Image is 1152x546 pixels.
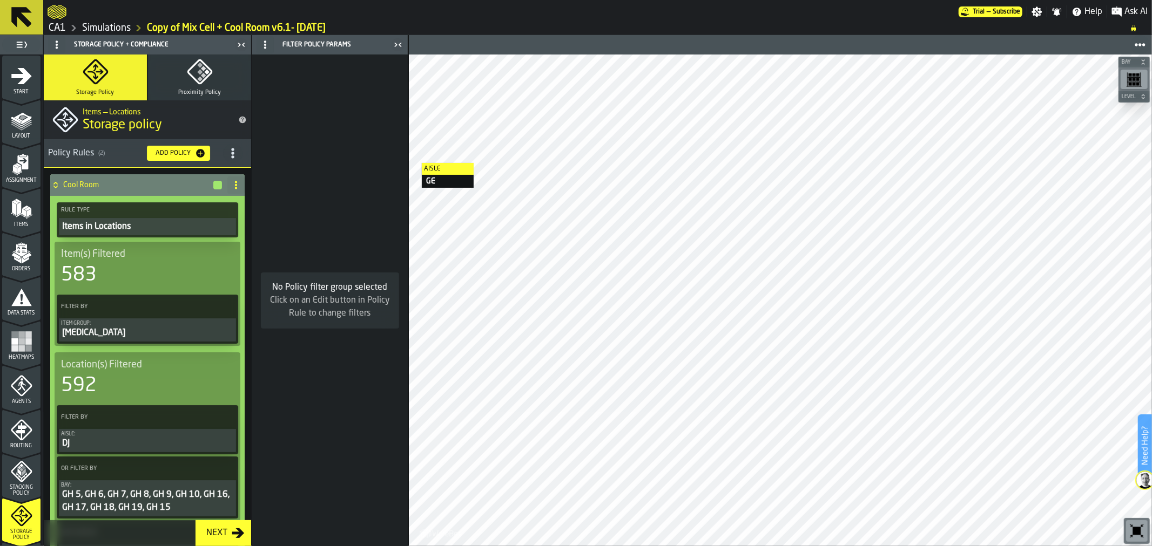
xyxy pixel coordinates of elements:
div: Title [61,248,234,260]
div: Next [202,527,232,540]
span: Data Stats [2,310,41,316]
li: menu Orders [2,233,41,276]
span: Item(s) Filtered [61,248,125,260]
li: menu Data Stats [2,277,41,320]
div: Click on an Edit button in Policy Rule to change filters [270,294,390,320]
a: logo-header [48,2,66,22]
span: ( 2 ) [98,150,105,157]
h3: title-section-[object Object] [44,139,251,168]
span: Orders [2,266,41,272]
button: button- [213,181,222,189]
button: button-Add Policy [147,146,210,161]
li: menu Heatmaps [2,321,41,364]
div: button-toolbar-undefined [1124,518,1150,544]
span: Routing [2,443,41,449]
div: Title [61,359,234,371]
span: Agents [2,399,41,405]
div: PolicyFilterItem-Bay [59,480,236,516]
button: Aisle:DJ [59,429,236,452]
span: — [987,8,991,16]
label: button-toggle-Settings [1027,6,1047,17]
li: menu Agents [2,365,41,408]
div: Items in Locations [61,220,234,233]
a: link-to-/wh/i/76e2a128-1b54-4d66-80d4-05ae4c277723 [82,22,131,34]
span: Help [1084,5,1102,18]
label: Aisle [422,163,474,175]
label: Filter By [59,301,217,312]
nav: Breadcrumb [48,22,1148,35]
svg: Reset zoom and position [1128,522,1146,540]
div: button-toolbar-undefined [1119,67,1150,91]
span: Stacking Policy [2,484,41,496]
div: [MEDICAL_DATA] [61,326,234,339]
a: link-to-/wh/i/76e2a128-1b54-4d66-80d4-05ae4c277723 [49,22,66,34]
div: Add Policy [151,149,195,157]
a: link-to-/wh/i/76e2a128-1b54-4d66-80d4-05ae4c277723/simulations/736ba851-ab32-4f55-acff-bfdba0928cd0 [147,22,326,34]
li: menu Assignment [2,144,41,187]
label: OR Filter By [59,463,217,474]
div: title-Storage policy [44,100,251,139]
li: menu Start [2,56,41,99]
span: Start [2,89,41,95]
h2: Sub Title [83,106,230,117]
div: Cool Room [50,174,223,196]
label: button-toggle-Close me [234,38,249,51]
div: PolicyFilterItem-undefined [59,218,236,235]
span: Proximity Policy [178,89,221,96]
div: Aisle: [61,431,234,437]
label: Filter By [59,412,217,423]
li: menu Items [2,188,41,231]
span: Storage policy [83,117,162,134]
span: Location(s) Filtered [61,359,142,371]
div: Menu Subscription [959,6,1022,17]
label: button-toggle-Ask AI [1107,5,1152,18]
span: Level [1120,94,1138,100]
button: button- [1119,91,1150,102]
button: button-Next [196,520,251,546]
button: Bay:GH 5, GH 6, GH 7, GH 8, GH 9, GH 10, GH 16, GH 17, GH 18, GH 19, GH 15 [59,480,236,516]
div: Item Group: [61,320,234,326]
label: button-toggle-Close me [390,38,406,51]
div: Policy Rules [48,147,138,160]
div: Filter Policy Params [254,36,390,53]
span: Heatmaps [2,354,41,360]
div: Storage Policy + Compliance [46,36,234,53]
div: GE [422,175,474,188]
span: Items [2,222,41,228]
h4: Cool Room [63,181,212,189]
span: Layout [2,133,41,139]
span: Trial [973,8,985,16]
label: button-toggle-Notifications [1047,6,1067,17]
div: Bay: [61,482,234,488]
div: PolicyFilterItem-Aisle [59,429,236,452]
button: Item Group:[MEDICAL_DATA] [59,318,236,342]
div: 583 [61,264,97,286]
button: button- [1119,57,1150,67]
span: Assignment [2,178,41,183]
div: DJ [61,437,234,450]
li: menu Layout [2,100,41,143]
li: menu Storage Policy [2,498,41,541]
label: button-toggle-Help [1067,5,1107,18]
li: menu Stacking Policy [2,454,41,497]
div: stat-Location(s) Filtered [57,357,238,399]
div: No Policy filter group selected [270,281,390,294]
div: 592 [61,375,97,397]
button: Items in Locations [59,218,236,235]
div: GH 5, GH 6, GH 7, GH 8, GH 9, GH 10, GH 16, GH 17, GH 18, GH 19, GH 15 [61,488,234,514]
label: Rule Type [59,204,236,216]
span: Storage Policy [77,89,114,96]
span: Subscribe [993,8,1020,16]
a: link-to-/wh/i/76e2a128-1b54-4d66-80d4-05ae4c277723/pricing/ [959,6,1022,17]
a: logo-header [411,522,472,544]
div: PolicyFilterItem-Item Group [59,318,236,342]
span: Bay [1120,59,1138,65]
span: Ask AI [1124,5,1148,18]
div: stat-Item(s) Filtered [57,246,238,288]
li: menu Routing [2,409,41,453]
span: Storage Policy [2,529,41,541]
label: button-toggle-Toggle Full Menu [2,37,41,52]
label: Need Help? [1139,415,1151,476]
